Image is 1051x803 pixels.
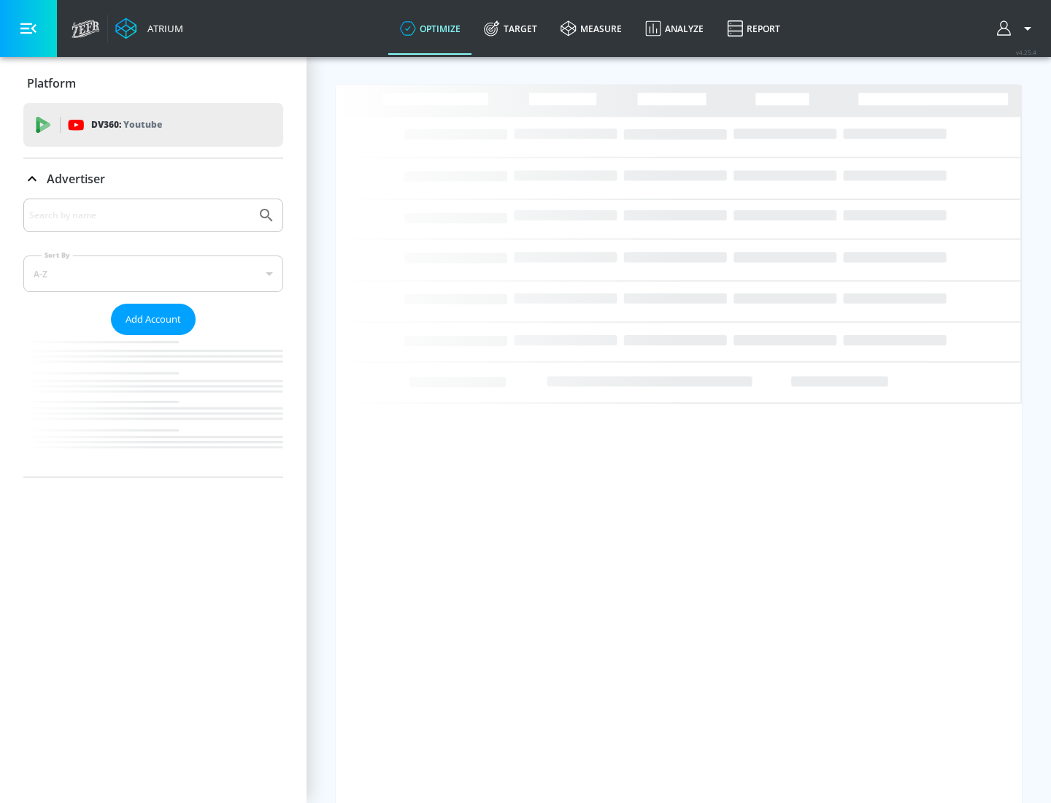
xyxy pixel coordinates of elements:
[634,2,715,55] a: Analyze
[142,22,183,35] div: Atrium
[126,311,181,328] span: Add Account
[29,206,250,225] input: Search by name
[1016,48,1036,56] span: v 4.25.4
[472,2,549,55] a: Target
[115,18,183,39] a: Atrium
[123,117,162,132] p: Youtube
[23,199,283,477] div: Advertiser
[549,2,634,55] a: measure
[42,250,73,260] label: Sort By
[111,304,196,335] button: Add Account
[23,63,283,104] div: Platform
[23,255,283,292] div: A-Z
[91,117,162,133] p: DV360:
[27,75,76,91] p: Platform
[23,103,283,147] div: DV360: Youtube
[23,158,283,199] div: Advertiser
[47,171,105,187] p: Advertiser
[23,335,283,477] nav: list of Advertiser
[388,2,472,55] a: optimize
[715,2,792,55] a: Report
